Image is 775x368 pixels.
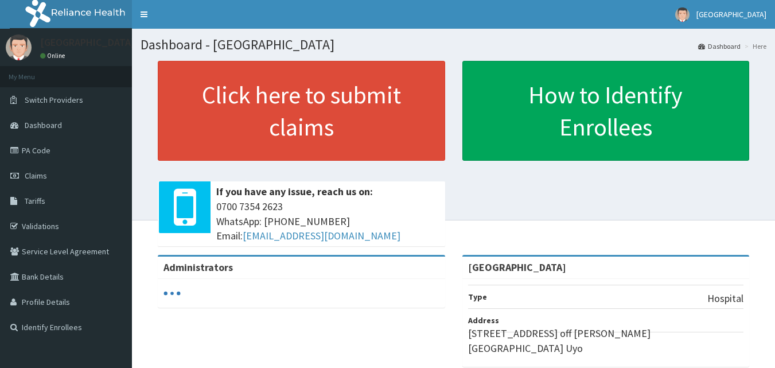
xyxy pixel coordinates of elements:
[25,95,83,105] span: Switch Providers
[468,315,499,326] b: Address
[698,41,741,51] a: Dashboard
[163,285,181,302] svg: audio-loading
[742,41,766,51] li: Here
[468,292,487,302] b: Type
[675,7,690,22] img: User Image
[216,199,439,243] span: 0700 7354 2623 WhatsApp: [PHONE_NUMBER] Email:
[25,196,45,206] span: Tariffs
[696,9,766,20] span: [GEOGRAPHIC_DATA]
[6,34,32,60] img: User Image
[216,185,373,198] b: If you have any issue, reach us on:
[158,61,445,161] a: Click here to submit claims
[468,326,744,355] p: [STREET_ADDRESS] off [PERSON_NAME][GEOGRAPHIC_DATA] Uyo
[163,261,233,274] b: Administrators
[25,120,62,130] span: Dashboard
[25,171,47,181] span: Claims
[40,52,68,60] a: Online
[462,61,750,161] a: How to Identify Enrollees
[468,261,566,274] strong: [GEOGRAPHIC_DATA]
[707,291,743,306] p: Hospital
[141,37,766,52] h1: Dashboard - [GEOGRAPHIC_DATA]
[243,229,400,242] a: [EMAIL_ADDRESS][DOMAIN_NAME]
[40,37,135,48] p: [GEOGRAPHIC_DATA]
